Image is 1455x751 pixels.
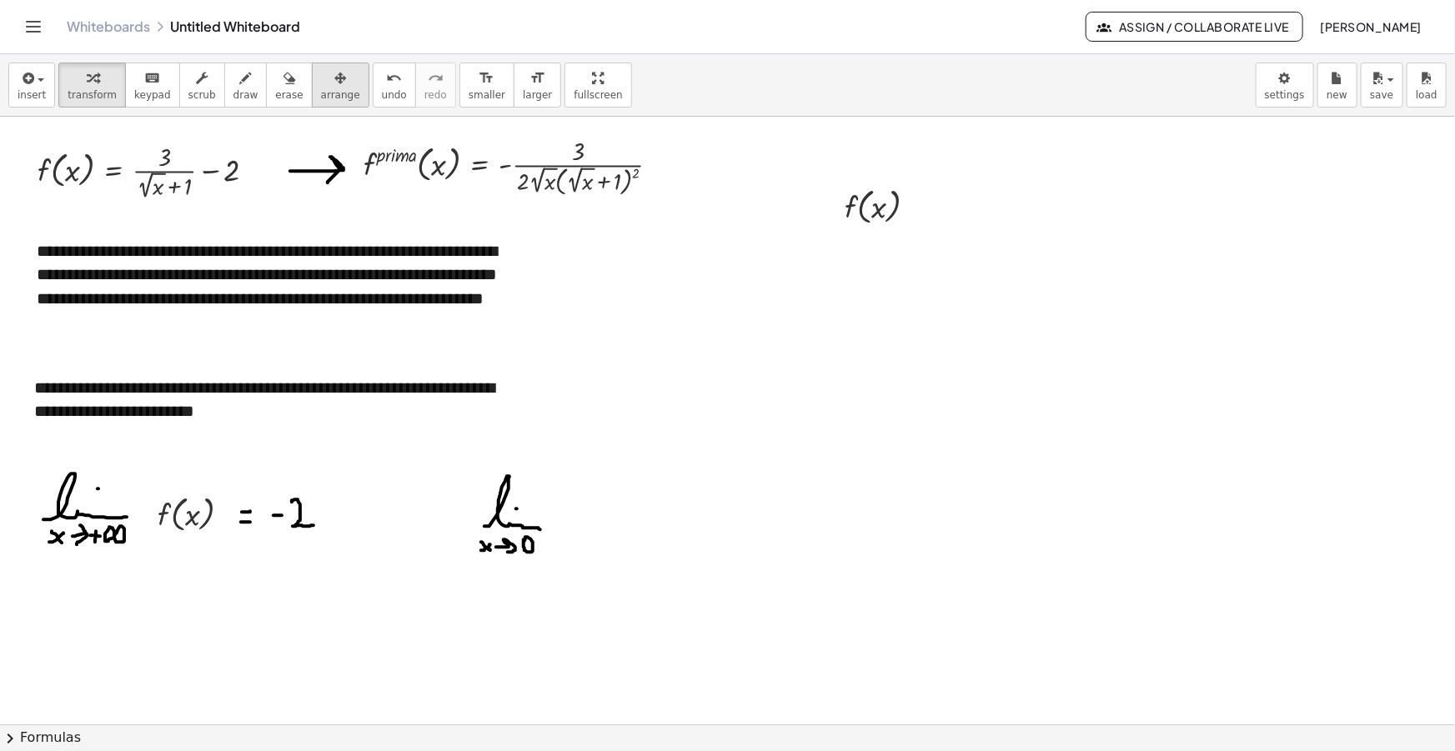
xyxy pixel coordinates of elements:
[58,63,126,108] button: transform
[144,68,160,88] i: keyboard
[134,89,171,101] span: keypad
[459,63,514,108] button: format_sizesmaller
[1320,19,1422,34] span: [PERSON_NAME]
[1256,63,1314,108] button: settings
[382,89,407,101] span: undo
[1317,63,1357,108] button: new
[224,63,268,108] button: draw
[1100,19,1289,34] span: Assign / Collaborate Live
[469,89,505,101] span: smaller
[233,89,258,101] span: draw
[428,68,444,88] i: redo
[424,89,447,101] span: redo
[179,63,225,108] button: scrub
[1416,89,1437,101] span: load
[67,18,150,35] a: Whiteboards
[266,63,312,108] button: erase
[1086,12,1303,42] button: Assign / Collaborate Live
[8,63,55,108] button: insert
[514,63,561,108] button: format_sizelarger
[188,89,216,101] span: scrub
[1327,89,1347,101] span: new
[312,63,369,108] button: arrange
[1370,89,1393,101] span: save
[18,89,46,101] span: insert
[125,63,180,108] button: keyboardkeypad
[1361,63,1403,108] button: save
[1265,89,1305,101] span: settings
[574,89,622,101] span: fullscreen
[523,89,552,101] span: larger
[321,89,360,101] span: arrange
[1307,12,1435,42] button: [PERSON_NAME]
[529,68,545,88] i: format_size
[386,68,402,88] i: undo
[373,63,416,108] button: undoundo
[479,68,494,88] i: format_size
[415,63,456,108] button: redoredo
[1407,63,1447,108] button: load
[68,89,117,101] span: transform
[20,13,47,40] button: Toggle navigation
[275,89,303,101] span: erase
[564,63,631,108] button: fullscreen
